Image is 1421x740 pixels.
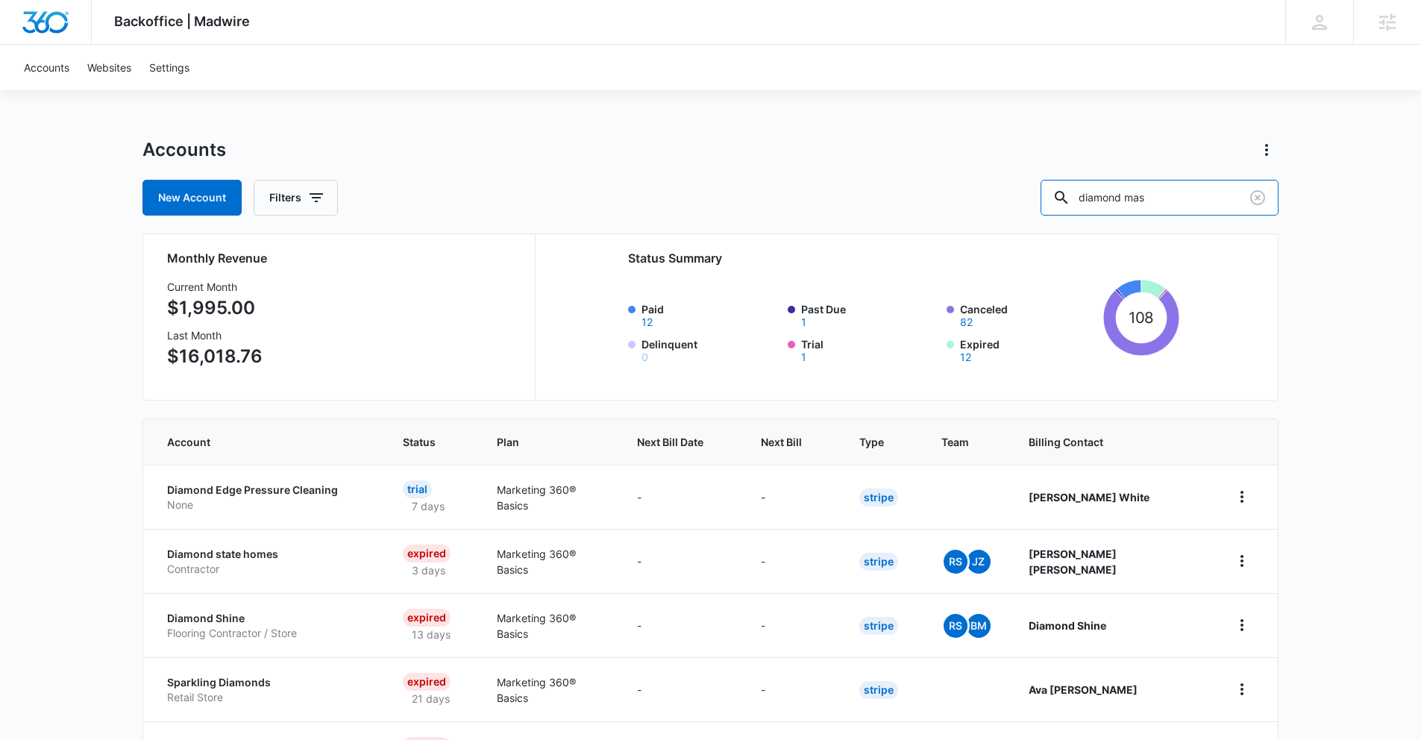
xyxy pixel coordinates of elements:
div: Domain: [DOMAIN_NAME] [39,39,164,51]
div: Domain Overview [57,88,134,98]
label: Canceled [960,301,1097,327]
td: - [743,529,841,593]
a: Websites [78,45,140,90]
p: Diamond state homes [167,547,367,562]
tspan: 108 [1128,308,1154,327]
p: Sparkling Diamonds [167,675,367,690]
strong: Diamond Shine [1029,619,1106,632]
h1: Accounts [142,139,226,161]
img: tab_domain_overview_orange.svg [40,87,52,98]
button: Expired [960,352,971,363]
div: Expired [403,545,451,562]
div: Keywords by Traffic [165,88,251,98]
span: Billing Contact [1029,434,1194,450]
a: Diamond state homesContractor [167,547,367,576]
label: Past Due [801,301,938,327]
a: Sparkling DiamondsRetail Store [167,675,367,704]
button: home [1230,549,1254,573]
td: - [619,465,743,529]
div: Stripe [859,617,898,635]
span: RS [944,614,967,638]
p: Diamond Shine [167,611,367,626]
strong: Ava [PERSON_NAME] [1029,683,1138,696]
div: Stripe [859,681,898,699]
button: Trial [801,352,806,363]
button: Past Due [801,317,806,327]
td: - [619,529,743,593]
span: Status [403,434,439,450]
div: Expired [403,609,451,627]
p: Retail Store [167,690,367,705]
button: Filters [254,180,338,216]
button: Actions [1255,138,1279,162]
p: Contractor [167,562,367,577]
button: Clear [1246,186,1270,210]
strong: [PERSON_NAME] White [1029,491,1149,504]
span: Account [167,434,345,450]
div: Stripe [859,489,898,507]
p: Diamond Edge Pressure Cleaning [167,483,367,498]
span: Backoffice | Madwire [114,13,250,29]
strong: [PERSON_NAME] [PERSON_NAME] [1029,548,1117,576]
button: home [1230,613,1254,637]
label: Trial [801,336,938,363]
label: Paid [642,301,779,327]
div: Stripe [859,553,898,571]
h2: Monthly Revenue [167,249,517,267]
span: Team [941,434,971,450]
td: - [619,593,743,657]
span: Next Bill Date [637,434,703,450]
span: Type [859,434,884,450]
a: Diamond ShineFlooring Contractor / Store [167,611,367,640]
span: RS [944,550,967,574]
button: Canceled [960,317,973,327]
p: 7 days [403,498,454,514]
p: 3 days [403,562,454,578]
span: BM [967,614,991,638]
div: Trial [403,480,432,498]
a: Diamond Edge Pressure CleaningNone [167,483,367,512]
h3: Current Month [167,279,263,295]
img: logo_orange.svg [24,24,36,36]
p: 13 days [403,627,459,642]
img: tab_keywords_by_traffic_grey.svg [148,87,160,98]
h2: Status Summary [628,249,1179,267]
span: Plan [497,434,601,450]
p: 21 days [403,691,459,706]
label: Delinquent [642,336,779,363]
span: Next Bill [761,434,802,450]
td: - [743,465,841,529]
td: - [743,593,841,657]
p: $16,018.76 [167,343,263,370]
button: home [1230,677,1254,701]
a: New Account [142,180,242,216]
p: $1,995.00 [167,295,263,322]
p: None [167,498,367,512]
img: website_grey.svg [24,39,36,51]
td: - [619,657,743,721]
h3: Last Month [167,327,263,343]
p: Marketing 360® Basics [497,482,601,513]
a: Accounts [15,45,78,90]
p: Marketing 360® Basics [497,546,601,577]
button: Paid [642,317,653,327]
span: JZ [967,550,991,574]
td: - [743,657,841,721]
div: Expired [403,673,451,691]
a: Settings [140,45,198,90]
button: home [1230,485,1254,509]
input: Search [1041,180,1279,216]
label: Expired [960,336,1097,363]
p: Flooring Contractor / Store [167,626,367,641]
p: Marketing 360® Basics [497,610,601,642]
div: v 4.0.25 [42,24,73,36]
p: Marketing 360® Basics [497,674,601,706]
